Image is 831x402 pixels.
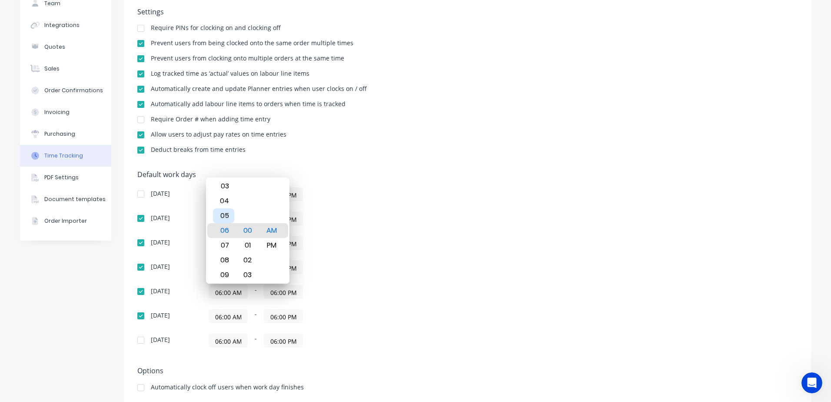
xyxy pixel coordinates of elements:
[209,310,247,323] input: Start
[209,334,426,348] div: -
[213,179,234,194] div: 03
[151,288,170,294] div: [DATE]
[151,264,170,270] div: [DATE]
[213,253,234,268] div: 08
[209,334,247,347] input: Start
[264,334,302,347] input: Finish
[209,309,426,323] div: -
[212,178,236,284] div: Hour
[137,171,798,179] h5: Default work days
[20,167,111,188] button: PDF Settings
[151,215,170,221] div: [DATE]
[209,188,426,201] div: -
[44,130,75,138] div: Purchasing
[137,367,798,375] h5: Options
[237,253,258,268] div: 02
[264,285,302,298] input: Finish
[20,58,111,80] button: Sales
[209,212,426,226] div: -
[20,188,111,210] button: Document templates
[264,310,302,323] input: Finish
[20,210,111,232] button: Order Importer
[137,8,798,16] h5: Settings
[44,21,80,29] div: Integrations
[20,123,111,145] button: Purchasing
[44,108,70,116] div: Invoicing
[151,147,246,153] div: Deduct breaks from time entries
[20,80,111,101] button: Order Confirmations
[20,36,111,58] button: Quotes
[151,116,270,122] div: Require Order # when adding time entry
[151,239,170,245] div: [DATE]
[209,236,426,250] div: -
[151,86,367,92] div: Automatically create and update Planner entries when user clocks on / off
[44,43,65,51] div: Quotes
[213,238,234,253] div: 07
[213,194,234,208] div: 04
[151,337,170,343] div: [DATE]
[213,208,234,223] div: 05
[261,238,282,253] div: PM
[261,223,282,238] div: AM
[236,178,259,284] div: Minute
[44,87,103,94] div: Order Confirmations
[44,152,83,160] div: Time Tracking
[209,261,426,275] div: -
[44,217,87,225] div: Order Importer
[151,384,304,390] div: Automatically clock off users when work day finishes
[20,14,111,36] button: Integrations
[237,238,258,253] div: 01
[237,268,258,282] div: 03
[151,191,170,197] div: [DATE]
[801,372,822,393] iframe: Intercom live chat
[151,312,170,318] div: [DATE]
[237,223,258,238] div: 00
[213,223,234,238] div: 06
[151,101,346,107] div: Automatically add labour line items to orders when time is tracked
[20,145,111,167] button: Time Tracking
[44,195,106,203] div: Document templates
[213,268,234,282] div: 09
[151,131,286,137] div: Allow users to adjust pay rates on time entries
[151,55,344,61] div: Prevent users from clocking onto multiple orders at the same time
[44,174,79,181] div: PDF Settings
[209,285,247,298] input: Start
[151,70,309,77] div: Log tracked time as ‘actual’ values on labour line items
[209,285,426,299] div: -
[44,65,60,73] div: Sales
[151,25,281,31] div: Require PINs for clocking on and clocking off
[151,40,353,46] div: Prevent users from being clocked onto the same order multiple times
[20,101,111,123] button: Invoicing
